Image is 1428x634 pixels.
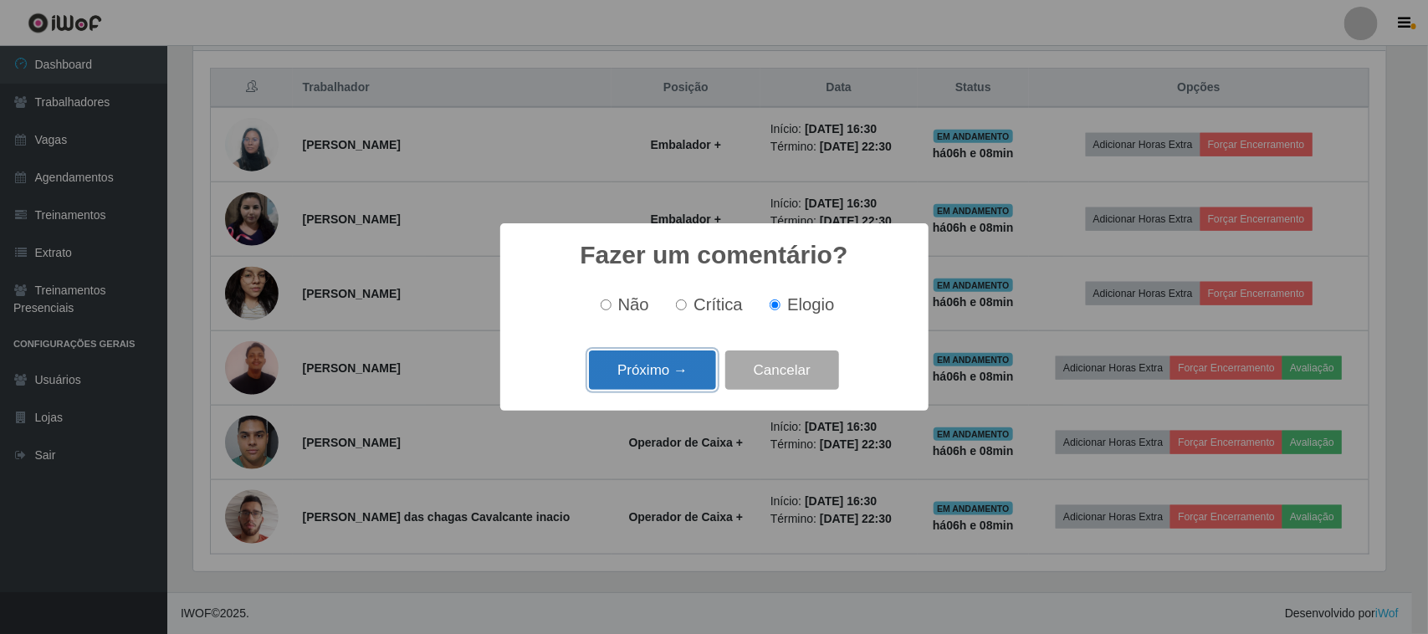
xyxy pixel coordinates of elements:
input: Crítica [676,299,687,310]
span: Crítica [694,295,743,314]
button: Cancelar [725,350,839,390]
input: Elogio [770,299,781,310]
span: Elogio [787,295,834,314]
h2: Fazer um comentário? [580,240,847,270]
button: Próximo → [589,350,716,390]
span: Não [618,295,649,314]
input: Não [601,299,612,310]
